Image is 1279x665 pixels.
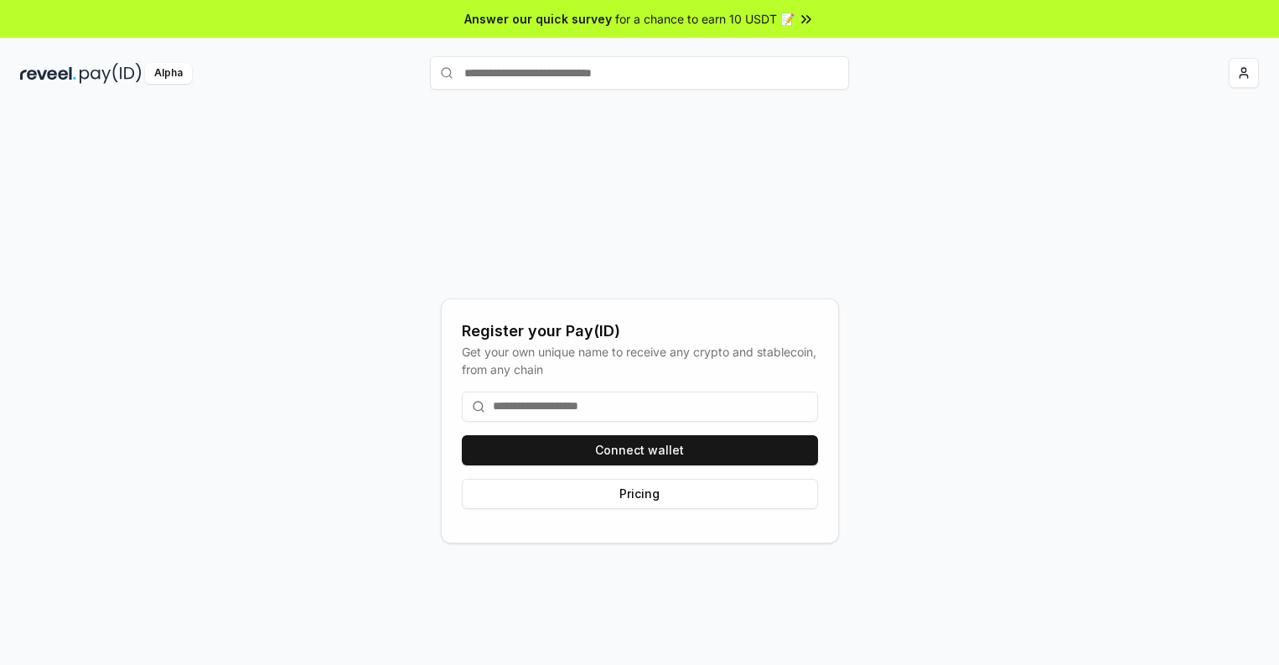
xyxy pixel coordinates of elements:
button: Pricing [462,479,818,509]
div: Register your Pay(ID) [462,320,818,343]
button: Connect wallet [462,435,818,465]
img: reveel_dark [20,63,76,84]
img: pay_id [80,63,142,84]
div: Get your own unique name to receive any crypto and stablecoin, from any chain [462,343,818,378]
span: for a chance to earn 10 USDT 📝 [615,10,795,28]
span: Answer our quick survey [464,10,612,28]
div: Alpha [145,63,192,84]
